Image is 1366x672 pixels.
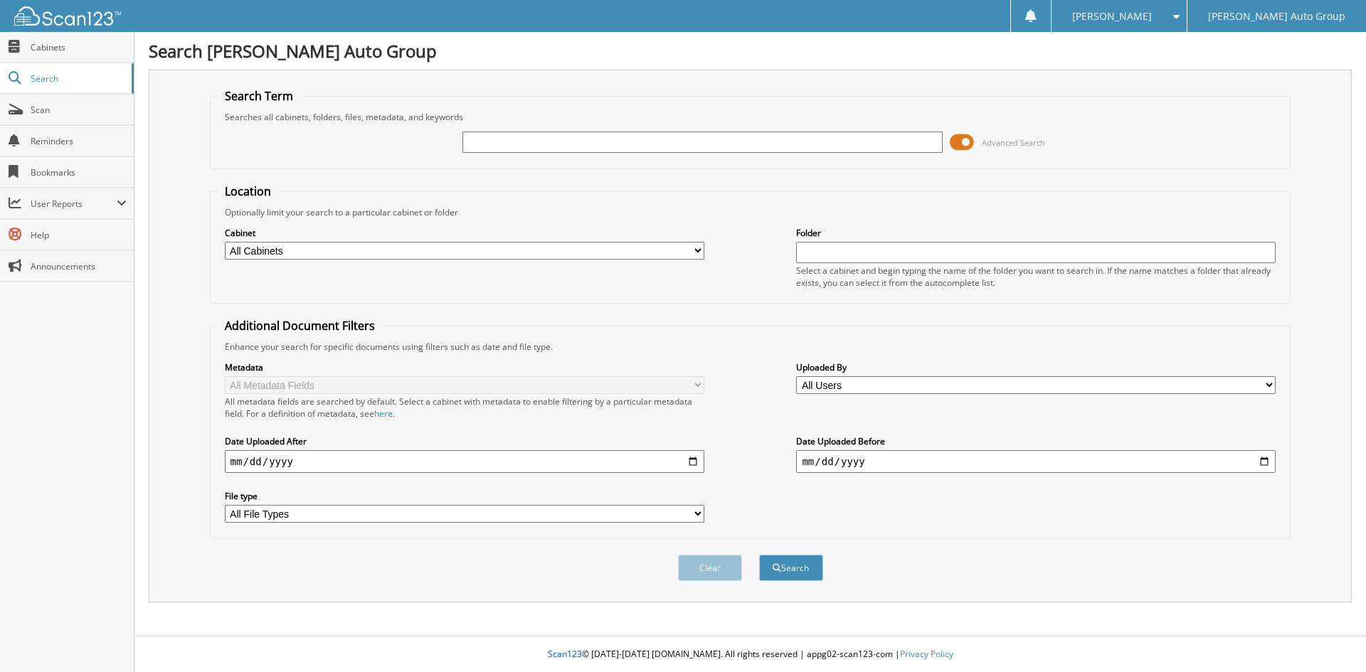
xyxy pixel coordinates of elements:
[796,265,1276,289] div: Select a cabinet and begin typing the name of the folder you want to search in. If the name match...
[31,135,127,147] span: Reminders
[218,88,300,104] legend: Search Term
[149,39,1352,63] h1: Search [PERSON_NAME] Auto Group
[31,260,127,272] span: Announcements
[796,450,1276,473] input: end
[548,648,582,660] span: Scan123
[982,137,1045,148] span: Advanced Search
[1208,12,1345,21] span: [PERSON_NAME] Auto Group
[225,435,704,447] label: Date Uploaded After
[31,104,127,116] span: Scan
[374,407,393,420] a: here
[678,555,742,581] button: Clear
[759,555,823,581] button: Search
[225,450,704,473] input: start
[31,229,127,241] span: Help
[796,435,1276,447] label: Date Uploaded Before
[14,6,121,26] img: scan123-logo-white.svg
[796,361,1276,373] label: Uploaded By
[225,227,704,239] label: Cabinet
[796,227,1276,239] label: Folder
[225,395,704,420] div: All metadata fields are searched by default. Select a cabinet with metadata to enable filtering b...
[134,637,1366,672] div: © [DATE]-[DATE] [DOMAIN_NAME]. All rights reserved | appg02-scan123-com |
[31,166,127,178] span: Bookmarks
[31,41,127,53] span: Cabinets
[225,361,704,373] label: Metadata
[218,341,1283,353] div: Enhance your search for specific documents using filters such as date and file type.
[218,206,1283,218] div: Optionally limit your search to a particular cabinet or folder
[225,490,704,502] label: File type
[1295,604,1366,672] iframe: Chat Widget
[900,648,953,660] a: Privacy Policy
[1072,12,1152,21] span: [PERSON_NAME]
[218,183,278,199] legend: Location
[31,198,117,210] span: User Reports
[218,111,1283,123] div: Searches all cabinets, folders, files, metadata, and keywords
[31,73,125,85] span: Search
[218,318,382,334] legend: Additional Document Filters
